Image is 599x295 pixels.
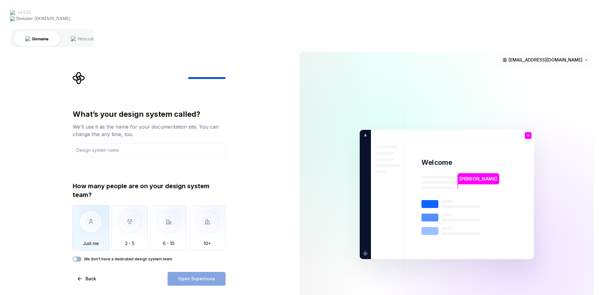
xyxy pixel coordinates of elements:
label: We don't have a dedicated design system team [84,257,172,262]
img: website_grey.svg [10,16,15,21]
img: logo_orange.svg [10,10,15,15]
div: Domaine: [DOMAIN_NAME] [16,16,71,21]
div: Domaine [32,37,48,41]
span: Back [85,276,96,282]
input: Design system name [73,143,226,157]
div: How many people are on your design system team? [73,182,226,199]
img: tab_domain_overview_orange.svg [25,36,30,41]
p: [PERSON_NAME] [460,175,497,182]
div: v 4.0.25 [17,10,31,15]
button: [EMAIL_ADDRESS][DOMAIN_NAME] [499,54,592,66]
svg: Supernova Logo [73,72,85,84]
p: Welcome [421,158,452,167]
button: Back [73,272,101,286]
span: [EMAIL_ADDRESS][DOMAIN_NAME] [509,57,582,63]
img: tab_keywords_by_traffic_grey.svg [71,36,76,41]
p: A [362,132,367,138]
div: Mots-clés [78,37,95,41]
div: We’ll use it as the name for your documentation site. You can change this any time, too. [73,123,226,138]
div: What’s your design system called? [73,109,226,119]
p: V [527,134,529,137]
